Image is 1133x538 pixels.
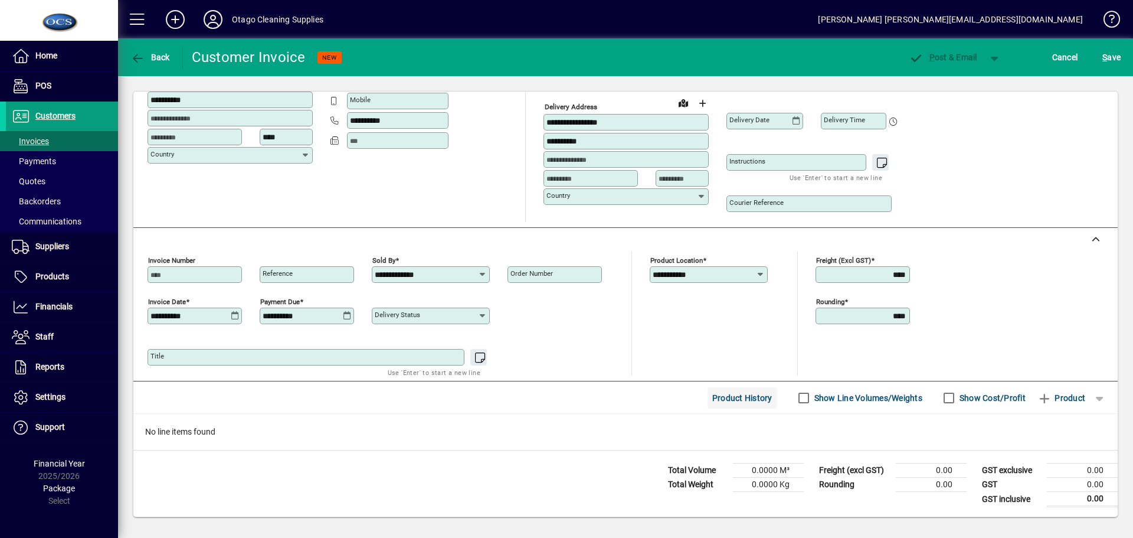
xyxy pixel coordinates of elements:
a: View on map [674,93,693,112]
a: Communications [6,211,118,231]
button: Choose address [693,94,712,113]
button: Product History [708,387,777,409]
button: Cancel [1049,47,1081,68]
mat-label: Reference [263,269,293,278]
a: POS [6,71,118,101]
span: Customers [35,111,76,120]
span: Products [35,272,69,281]
span: Suppliers [35,242,69,251]
app-page-header-button: Back [118,47,183,68]
span: Quotes [12,177,45,186]
button: Profile [194,9,232,30]
span: Financial Year [34,459,85,468]
span: S [1102,53,1107,62]
a: Backorders [6,191,118,211]
mat-label: Instructions [729,157,765,165]
label: Show Cost/Profit [957,392,1026,404]
span: Product [1037,389,1085,407]
mat-label: Mobile [350,96,371,104]
td: 0.00 [896,478,967,492]
span: Payments [12,156,56,166]
mat-label: Invoice date [148,298,186,306]
a: Knowledge Base [1095,2,1118,41]
mat-label: Country [150,150,174,158]
a: Reports [6,353,118,382]
mat-label: Rounding [816,298,844,306]
td: Rounding [813,478,896,492]
a: Staff [6,322,118,352]
div: Customer Invoice [192,48,306,67]
mat-label: Payment due [260,298,300,306]
a: Settings [6,383,118,412]
a: Suppliers [6,232,118,262]
td: 0.00 [1047,492,1118,507]
mat-hint: Use 'Enter' to start a new line [388,366,480,379]
a: Support [6,413,118,442]
mat-label: Freight (excl GST) [816,256,871,265]
mat-label: Product location [650,256,703,265]
a: Products [6,262,118,292]
span: ost & Email [909,53,977,62]
td: GST inclusive [976,492,1047,507]
label: Show Line Volumes/Weights [812,392,922,404]
span: Invoices [12,136,49,146]
td: 0.00 [1047,478,1118,492]
td: Freight (excl GST) [813,464,896,478]
mat-label: Delivery status [375,311,420,319]
span: Backorders [12,197,61,206]
td: 0.00 [896,464,967,478]
mat-hint: Use 'Enter' to start a new line [790,171,882,184]
button: Product [1032,387,1091,409]
button: Post & Email [903,47,983,68]
td: 0.0000 M³ [733,464,804,478]
span: Support [35,422,65,432]
td: 0.00 [1047,464,1118,478]
td: Total Volume [662,464,733,478]
mat-label: Title [150,352,164,360]
a: Financials [6,292,118,322]
mat-label: Courier Reference [729,198,784,207]
div: [PERSON_NAME] [PERSON_NAME][EMAIL_ADDRESS][DOMAIN_NAME] [818,10,1083,29]
span: Package [43,484,75,493]
span: Communications [12,217,81,226]
span: Staff [35,332,54,341]
mat-label: Order number [510,269,553,278]
span: P [929,53,935,62]
span: Home [35,51,57,60]
div: Otago Cleaning Supplies [232,10,323,29]
a: Quotes [6,171,118,191]
span: NEW [322,54,337,61]
span: Financials [35,302,73,311]
div: No line items found [133,414,1118,450]
span: Product History [712,389,772,407]
mat-label: Sold by [372,256,395,265]
button: Add [156,9,194,30]
span: Settings [35,392,66,402]
a: Home [6,41,118,71]
mat-label: Delivery time [824,116,865,124]
td: Total Weight [662,478,733,492]
button: Back [127,47,173,68]
button: Save [1099,47,1124,68]
span: Back [130,53,170,62]
mat-label: Delivery date [729,116,769,124]
td: 0.0000 Kg [733,478,804,492]
td: GST [976,478,1047,492]
mat-label: Country [546,191,570,200]
mat-label: Invoice number [148,256,195,265]
span: Cancel [1052,48,1078,67]
a: Payments [6,151,118,171]
span: Reports [35,362,64,371]
span: POS [35,81,51,90]
a: Invoices [6,131,118,151]
span: ave [1102,48,1121,67]
td: GST exclusive [976,464,1047,478]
